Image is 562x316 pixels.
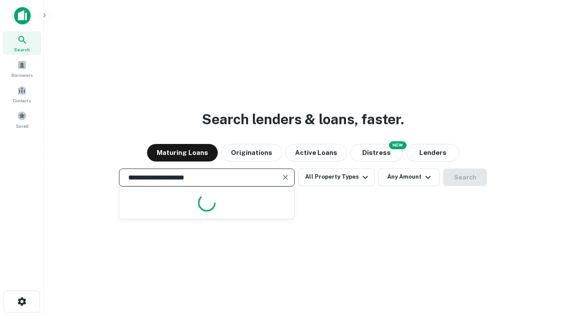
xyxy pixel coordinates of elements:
button: Originations [221,144,282,162]
h3: Search lenders & loans, faster. [202,109,404,130]
button: Any Amount [378,169,440,186]
a: Saved [3,108,41,131]
button: Search distressed loans with lien and other non-mortgage details. [350,144,403,162]
a: Contacts [3,82,41,106]
a: Search [3,31,41,55]
button: Maturing Loans [147,144,218,162]
button: Lenders [407,144,459,162]
span: Borrowers [11,72,32,79]
img: capitalize-icon.png [14,7,31,25]
button: All Property Types [298,169,375,186]
a: Borrowers [3,57,41,80]
div: NEW [389,141,407,149]
button: Active Loans [285,144,347,162]
span: Contacts [13,97,31,104]
iframe: Chat Widget [518,246,562,288]
span: Saved [16,122,29,129]
button: Clear [279,171,292,183]
span: Search [14,46,30,53]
